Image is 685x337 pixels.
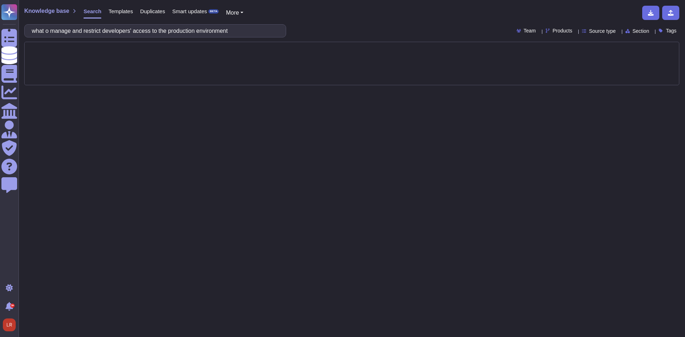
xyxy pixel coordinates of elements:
button: More [226,9,243,17]
span: Tags [666,28,676,33]
span: Search [83,9,101,14]
span: Source type [589,29,616,34]
span: Smart updates [172,9,207,14]
span: Products [553,28,572,33]
span: Team [524,28,536,33]
span: Duplicates [140,9,165,14]
span: Knowledge base [24,8,69,14]
span: Templates [108,9,133,14]
input: Search a question or template... [28,25,279,37]
img: user [3,318,16,331]
span: More [226,10,239,16]
div: BETA [208,9,219,14]
button: user [1,317,21,333]
span: Section [633,29,649,34]
div: 9+ [10,303,15,308]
